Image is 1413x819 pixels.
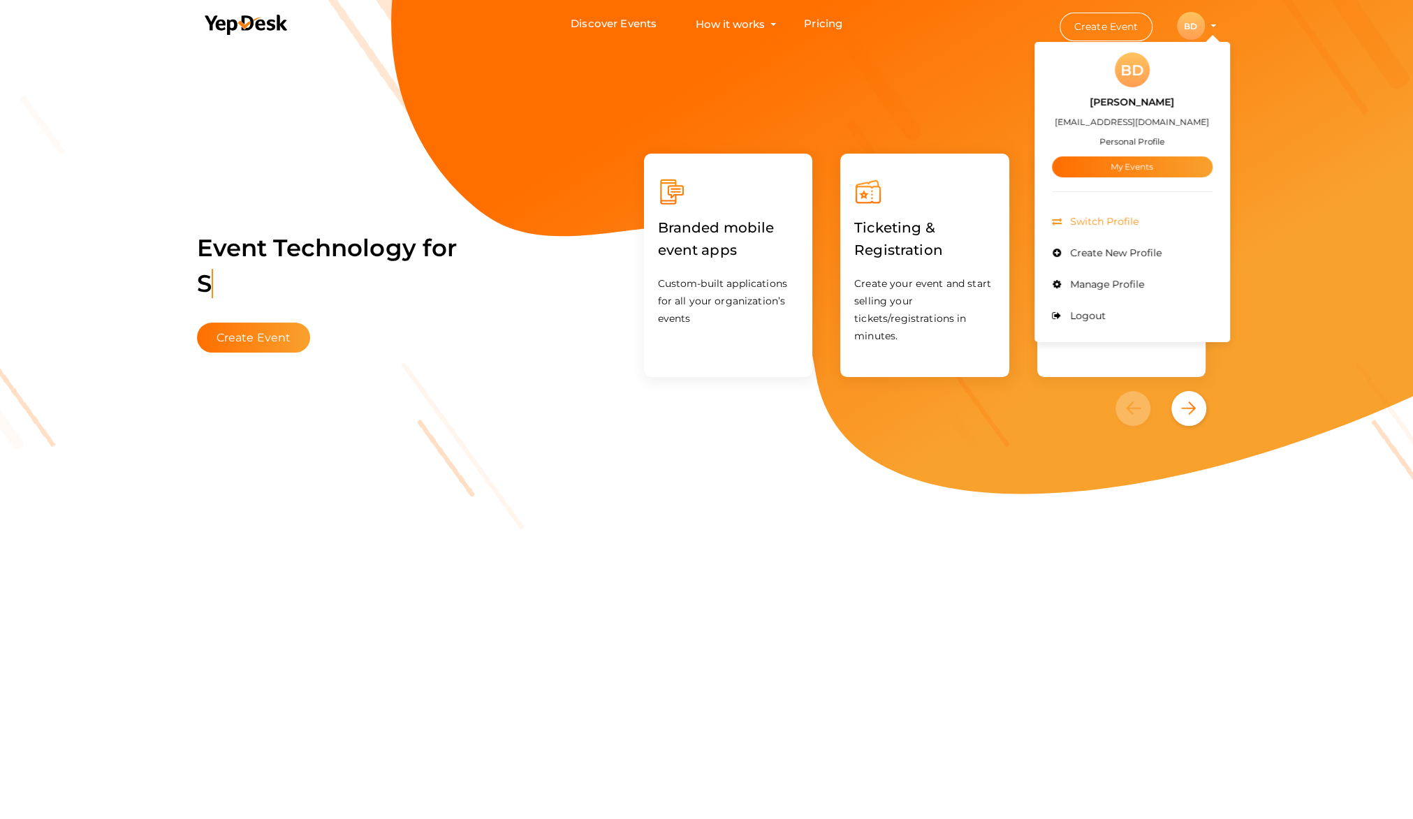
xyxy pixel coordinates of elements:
p: Create your event and start selling your tickets/registrations in minutes. [854,275,995,345]
label: Ticketing & Registration [854,206,995,272]
button: Next [1171,391,1206,426]
span: Manage Profile [1067,278,1144,290]
label: [EMAIL_ADDRESS][DOMAIN_NAME] [1055,114,1209,130]
a: Discover Events [571,11,657,37]
a: Branded mobile event apps [658,244,799,258]
a: My Events [1052,156,1213,177]
button: BD [1173,11,1209,40]
div: BD [1177,12,1205,40]
button: Create Event [197,323,311,353]
a: Pricing [804,11,842,37]
label: Branded mobile event apps [658,206,799,272]
profile-pic: BD [1177,21,1205,31]
button: How it works [691,11,769,37]
label: [PERSON_NAME] [1090,94,1174,110]
small: Personal Profile [1099,136,1164,147]
div: BD [1115,52,1150,87]
button: Create Event [1060,13,1153,41]
button: Previous [1115,391,1168,426]
p: Custom-built applications for all your organization’s events [658,275,799,327]
span: Logout [1067,309,1106,322]
a: Ticketing & Registration [854,244,995,258]
span: Switch Profile [1067,215,1139,228]
span: S [197,269,213,298]
label: Event Technology for [197,213,457,319]
span: Create New Profile [1067,246,1162,259]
